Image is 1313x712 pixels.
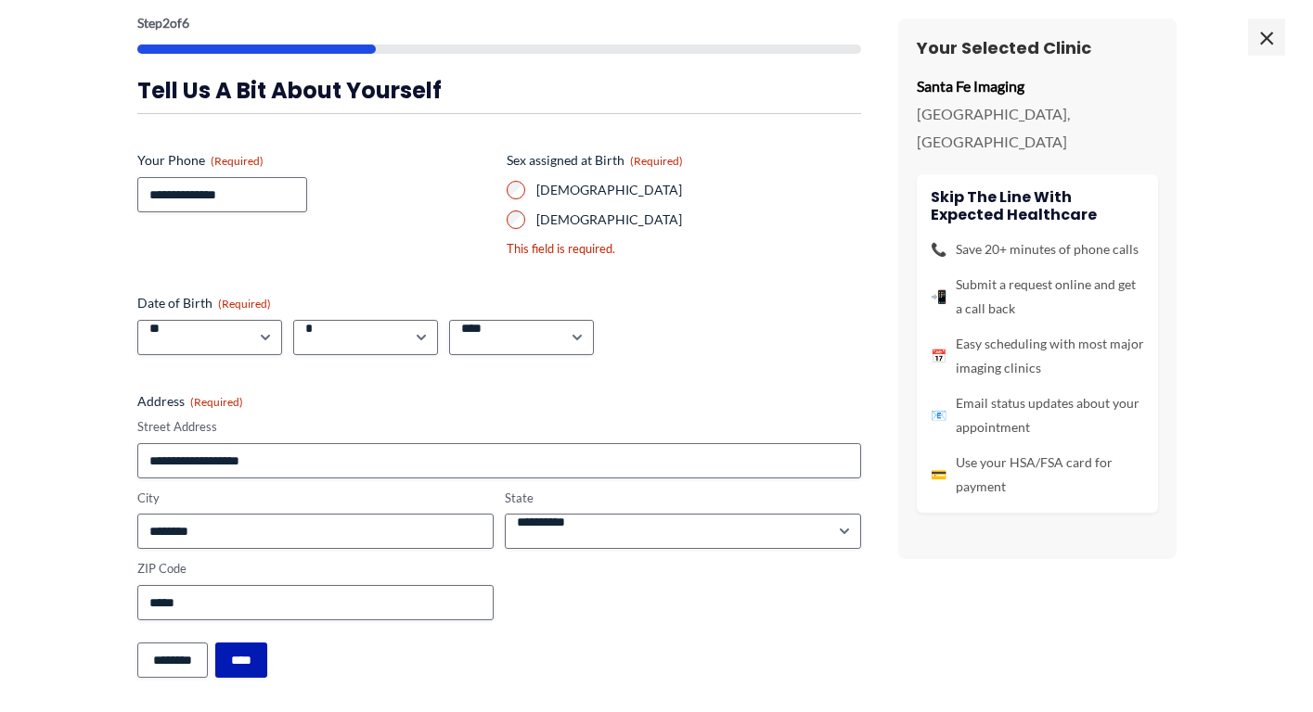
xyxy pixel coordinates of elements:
[931,403,946,427] span: 📧
[162,15,170,31] span: 2
[917,72,1158,100] p: Santa Fe Imaging
[137,294,271,312] legend: Date of Birth
[137,489,494,507] label: City
[931,463,946,487] span: 💳
[505,489,861,507] label: State
[1248,19,1285,56] span: ×
[931,273,1144,321] li: Submit a request online and get a call back
[931,451,1144,499] li: Use your HSA/FSA card for payment
[182,15,189,31] span: 6
[137,151,492,170] label: Your Phone
[931,332,1144,380] li: Easy scheduling with most major imaging clinics
[931,285,946,309] span: 📲
[190,395,243,409] span: (Required)
[137,418,861,436] label: Street Address
[507,240,861,258] div: This field is required.
[917,37,1158,58] h3: Your Selected Clinic
[917,100,1158,155] p: [GEOGRAPHIC_DATA], [GEOGRAPHIC_DATA]
[931,344,946,368] span: 📅
[137,76,861,105] h3: Tell us a bit about yourself
[137,560,494,578] label: ZIP Code
[137,392,243,411] legend: Address
[931,237,946,261] span: 📞
[137,17,861,30] p: Step of
[931,188,1144,223] h4: Skip the line with Expected Healthcare
[931,237,1144,261] li: Save 20+ minutes of phone calls
[630,154,683,168] span: (Required)
[536,181,861,199] label: [DEMOGRAPHIC_DATA]
[218,297,271,311] span: (Required)
[507,151,683,170] legend: Sex assigned at Birth
[211,154,264,168] span: (Required)
[931,391,1144,439] li: Email status updates about your appointment
[536,210,861,229] label: [DEMOGRAPHIC_DATA]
